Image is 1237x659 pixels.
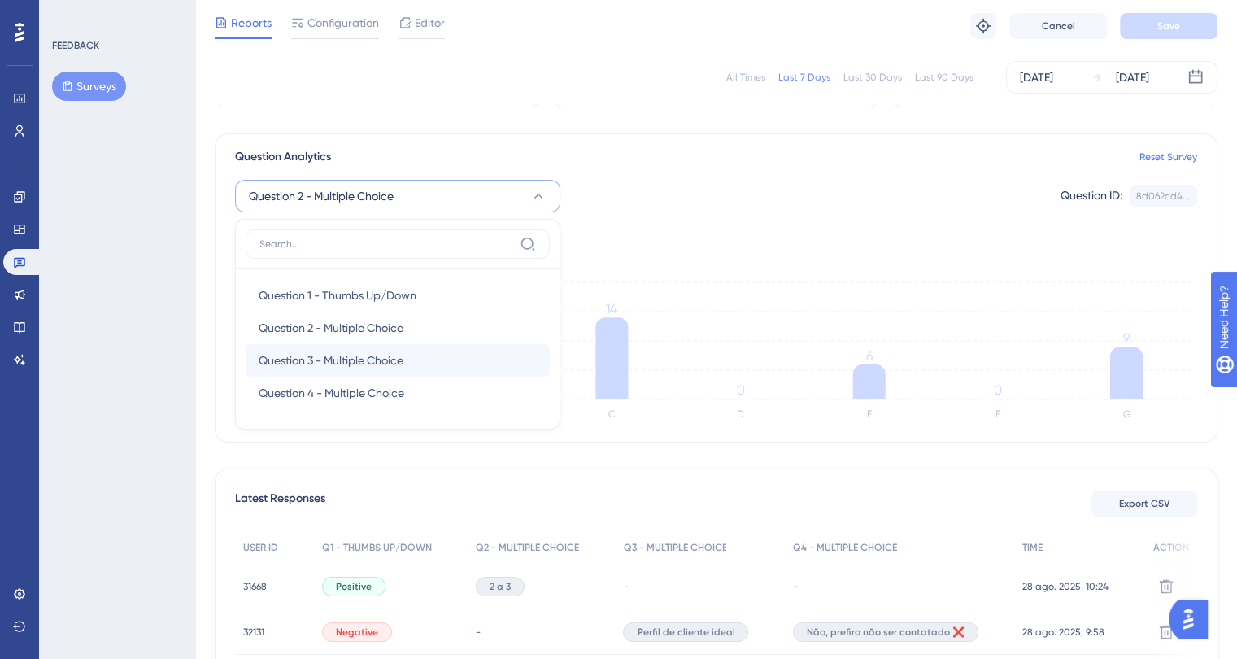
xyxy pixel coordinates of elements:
span: Não, prefiro não ser contatado ❌ [807,626,965,639]
button: Export CSV [1091,491,1197,517]
span: Need Help? [38,4,102,24]
a: Reset Survey [1139,151,1197,164]
span: Latest Responses [235,489,325,518]
span: TIME [1022,541,1043,554]
div: Last 7 Days [778,71,830,84]
div: 8d062cd4... [1136,190,1190,203]
span: Reports [231,13,272,33]
button: Question 4 - Multiple Choice [246,377,550,409]
span: Question 3 - Multiple Choice [259,351,403,370]
span: - [623,580,628,593]
span: Cancel [1042,20,1075,33]
span: Question 1 - Thumbs Up/Down [259,286,416,305]
tspan: 0 [994,382,1002,398]
span: Question 2 - Multiple Choice [259,318,403,338]
div: Last 90 Days [915,71,973,84]
span: - [476,626,481,639]
button: Surveys [52,72,126,101]
tspan: 14 [606,301,617,316]
div: FEEDBACK [52,39,99,52]
tspan: 9 [1123,330,1130,346]
span: 28 ago. 2025, 9:58 [1022,626,1104,639]
span: 28 ago. 2025, 10:24 [1022,580,1109,593]
span: Perfil de cliente ideal [637,626,734,639]
button: Cancel [1009,13,1107,39]
span: - [793,580,798,593]
div: Question ID: [1061,185,1122,207]
span: ACTION [1153,541,1189,554]
div: Last 30 Days [843,71,902,84]
text: C [608,408,616,420]
button: Save [1120,13,1217,39]
span: Question Analytics [235,147,331,167]
span: Negative [336,626,378,639]
text: D [737,408,744,420]
span: Save [1157,20,1180,33]
span: 31668 [243,580,267,593]
div: [DATE] [1116,68,1149,87]
span: Q3 - MULTIPLE CHOICE [623,541,726,554]
div: All Times [726,71,765,84]
span: Q4 - MULTIPLE CHOICE [793,541,897,554]
button: Question 2 - Multiple Choice [246,312,550,344]
span: 32131 [243,626,264,639]
span: USER ID [243,541,278,554]
span: Export CSV [1119,497,1170,510]
tspan: 0 [736,382,744,398]
span: 2 a 3 [490,580,511,593]
text: G [1122,408,1130,420]
span: Question 4 - Multiple Choice [259,383,404,403]
span: Question 2 - Multiple Choice [249,186,394,206]
div: [DATE] [1020,68,1053,87]
button: Question 1 - Thumbs Up/Down [246,279,550,312]
span: Editor [415,13,445,33]
button: Question 3 - Multiple Choice [246,344,550,377]
span: Q2 - MULTIPLE CHOICE [476,541,579,554]
text: F [995,408,1000,420]
button: Question 2 - Multiple Choice [235,180,560,212]
span: Q1 - THUMBS UP/DOWN [322,541,432,554]
span: Configuration [307,13,379,33]
tspan: 6 [866,348,873,364]
span: Positive [336,580,372,593]
iframe: UserGuiding AI Assistant Launcher [1169,595,1217,644]
text: E [867,408,872,420]
input: Search... [259,238,513,251]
